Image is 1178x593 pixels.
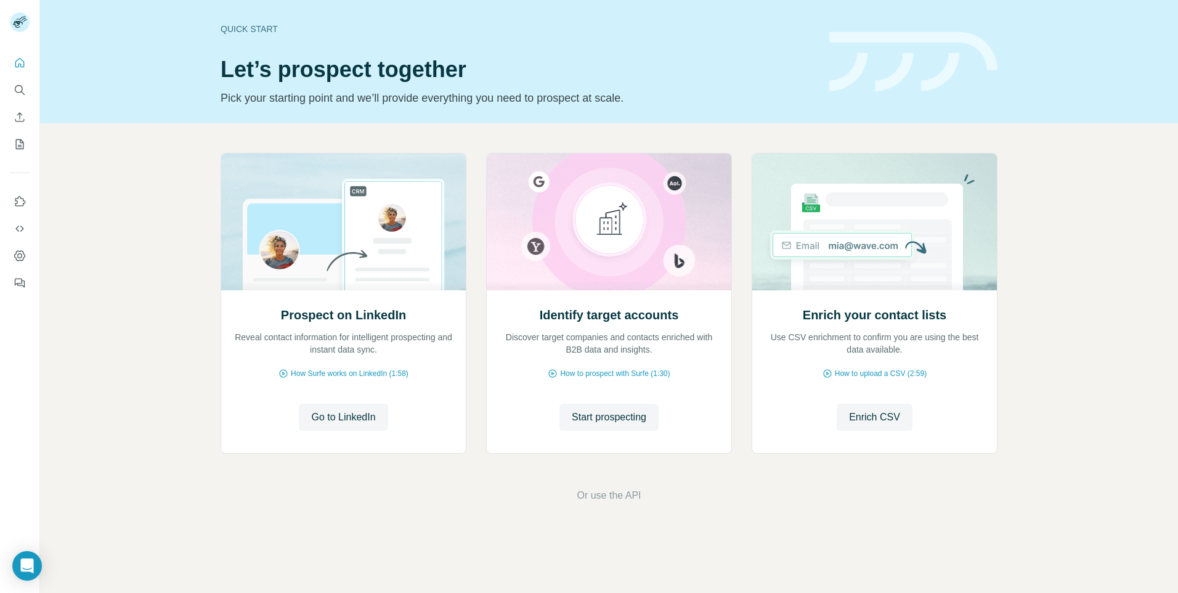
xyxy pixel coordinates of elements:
[10,79,30,101] button: Search
[281,306,406,324] h2: Prospect on LinkedIn
[10,106,30,128] button: Enrich CSV
[311,410,375,425] span: Go to LinkedIn
[577,488,641,503] button: Or use the API
[234,331,453,356] p: Reveal contact information for intelligent prospecting and instant data sync.
[12,551,42,581] div: Open Intercom Messenger
[559,404,659,431] button: Start prospecting
[10,245,30,267] button: Dashboard
[835,368,927,379] span: How to upload a CSV (2:59)
[221,57,814,82] h1: Let’s prospect together
[221,23,814,35] div: Quick start
[10,272,30,294] button: Feedback
[486,153,732,290] img: Identify target accounts
[752,153,997,290] img: Enrich your contact lists
[499,331,719,356] p: Discover target companies and contacts enriched with B2B data and insights.
[849,410,900,425] span: Enrich CSV
[291,368,408,379] span: How Surfe works on LinkedIn (1:58)
[560,368,670,379] span: How to prospect with Surfe (1:30)
[10,133,30,155] button: My lists
[765,331,985,356] p: Use CSV enrichment to confirm you are using the best data available.
[829,32,997,92] img: banner
[299,404,388,431] button: Go to LinkedIn
[572,410,646,425] span: Start prospecting
[540,306,679,324] h2: Identify target accounts
[837,404,912,431] button: Enrich CSV
[221,89,814,107] p: Pick your starting point and we’ll provide everything you need to prospect at scale.
[221,153,466,290] img: Prospect on LinkedIn
[10,52,30,74] button: Quick start
[10,190,30,213] button: Use Surfe on LinkedIn
[10,218,30,240] button: Use Surfe API
[803,306,946,324] h2: Enrich your contact lists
